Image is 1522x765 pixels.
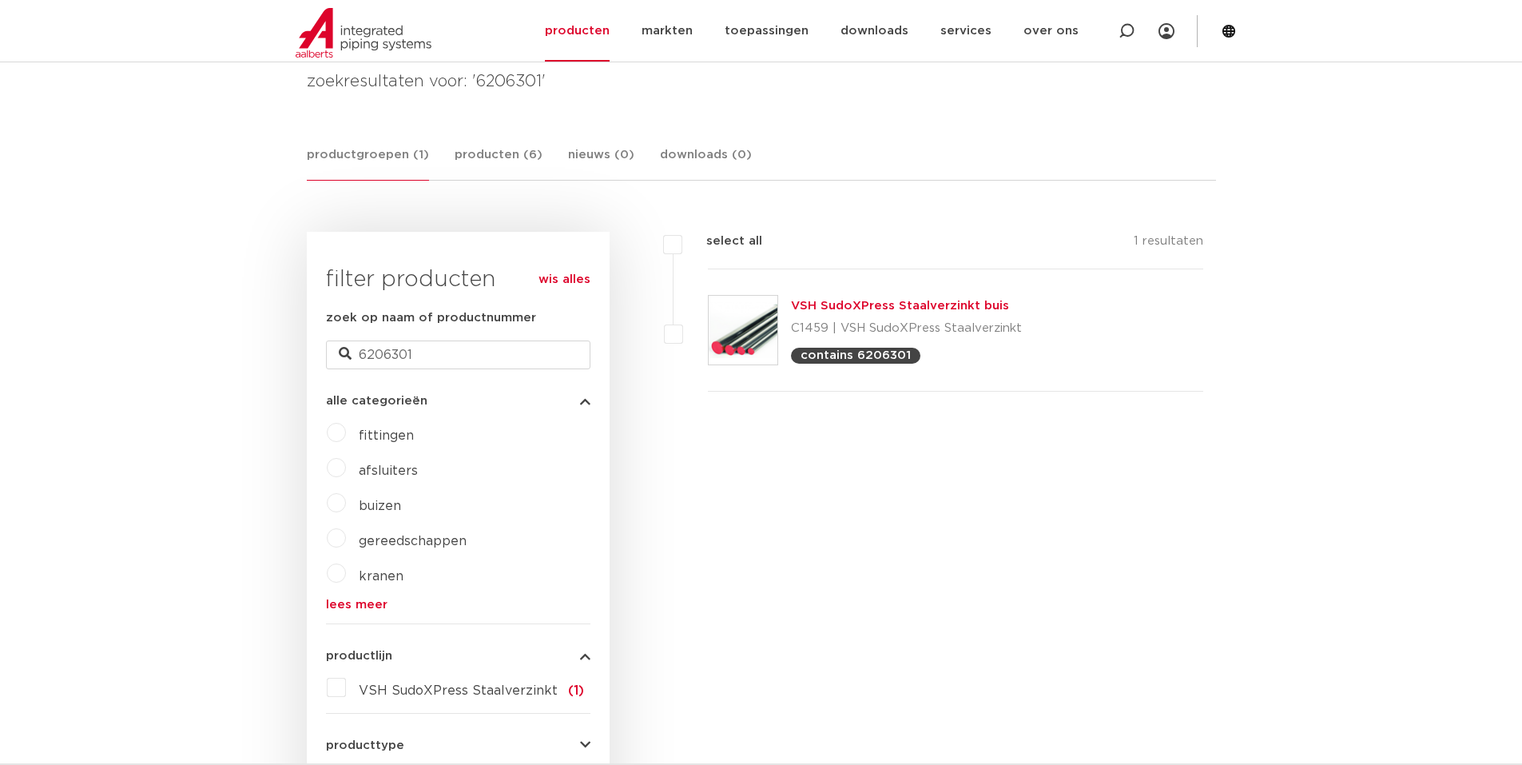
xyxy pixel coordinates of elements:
[326,395,590,407] button: alle categorieën
[307,145,429,181] a: productgroepen (1)
[791,300,1009,312] a: VSH SudoXPress Staalverzinkt buis
[326,264,590,296] h3: filter producten
[326,341,590,369] input: zoeken
[682,232,762,251] label: select all
[359,429,414,442] a: fittingen
[326,739,590,751] button: producttype
[326,739,404,751] span: producttype
[359,684,558,697] span: VSH SudoXPress Staalverzinkt
[660,145,752,180] a: downloads (0)
[326,650,392,662] span: productlijn
[455,145,542,180] a: producten (6)
[538,270,590,289] a: wis alles
[326,309,536,328] label: zoek op naam of productnummer
[359,570,403,583] a: kranen
[709,296,777,365] img: Thumbnail for VSH SudoXPress Staalverzinkt buis
[791,316,1022,341] p: C1459 | VSH SudoXPress Staalverzinkt
[359,500,401,512] a: buizen
[359,535,467,548] a: gereedschappen
[568,145,634,180] a: nieuws (0)
[801,349,911,361] p: contains 6206301
[326,650,590,662] button: productlijn
[359,464,418,477] a: afsluiters
[326,395,427,407] span: alle categorieën
[326,599,590,611] a: lees meer
[568,684,584,697] span: (1)
[307,69,1216,94] h4: zoekresultaten voor: '6206301'
[1134,232,1203,257] p: 1 resultaten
